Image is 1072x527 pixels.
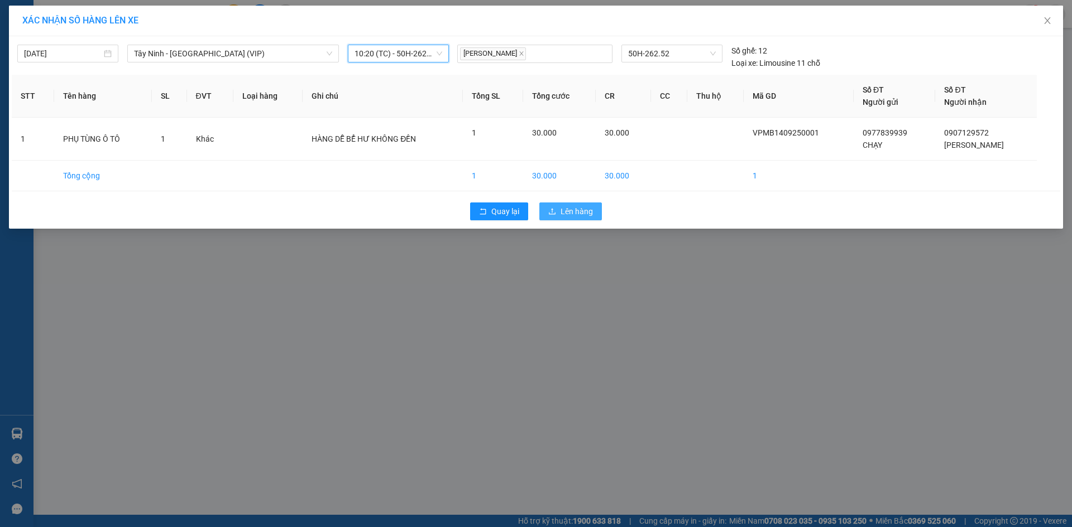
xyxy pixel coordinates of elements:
th: Ghi chú [303,75,462,118]
img: logo.jpg [14,14,70,70]
th: Loại hàng [233,75,303,118]
th: SL [152,75,187,118]
span: [PERSON_NAME] [460,47,526,60]
span: 50H-262.52 [628,45,715,62]
span: Số ĐT [944,85,965,94]
span: upload [548,207,556,216]
button: Close [1032,6,1063,37]
th: Mã GD [744,75,854,118]
button: rollbackQuay lại [470,202,528,220]
span: close [519,51,524,56]
span: Người nhận [944,98,987,107]
button: uploadLên hàng [539,202,602,220]
span: [PERSON_NAME] [944,141,1004,149]
li: [STREET_ADDRESS][PERSON_NAME]. [GEOGRAPHIC_DATA], Tỉnh [GEOGRAPHIC_DATA] [104,27,467,41]
td: 30.000 [523,161,595,191]
td: 1 [744,161,854,191]
span: 0977839939 [863,128,907,137]
td: Tổng cộng [54,161,152,191]
span: Quay lại [491,205,519,217]
td: PHỤ TÙNG Ô TÔ [54,118,152,161]
span: HÀNG DỄ BỂ HƯ KHÔNG ĐỀN [312,134,416,143]
th: STT [12,75,54,118]
span: 0907129572 [944,128,989,137]
th: ĐVT [187,75,234,118]
span: down [326,50,333,57]
span: 30.000 [605,128,629,137]
th: Thu hộ [687,75,744,118]
span: CHẠY [863,141,882,149]
th: Tên hàng [54,75,152,118]
td: 30.000 [596,161,651,191]
span: rollback [479,207,487,216]
span: Tây Ninh - Sài Gòn (VIP) [134,45,332,62]
span: Số ĐT [863,85,884,94]
div: 12 [731,45,767,57]
span: 30.000 [532,128,557,137]
td: 1 [12,118,54,161]
div: Limousine 11 chỗ [731,57,820,69]
td: 1 [463,161,523,191]
th: CC [651,75,687,118]
span: Lên hàng [561,205,593,217]
span: XÁC NHẬN SỐ HÀNG LÊN XE [22,15,138,26]
span: 1 [161,134,165,143]
span: 1 [472,128,476,137]
th: CR [596,75,651,118]
td: Khác [187,118,234,161]
th: Tổng cước [523,75,595,118]
span: 10:20 (TC) - 50H-262.52 [355,45,442,62]
li: Hotline: 1900 8153 [104,41,467,55]
input: 14/09/2025 [24,47,102,60]
span: Số ghế: [731,45,757,57]
span: close [1043,16,1052,25]
span: VPMB1409250001 [753,128,819,137]
b: GỬI : PV Mộc Bài [14,81,132,99]
span: Loại xe: [731,57,758,69]
th: Tổng SL [463,75,523,118]
span: Người gửi [863,98,898,107]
